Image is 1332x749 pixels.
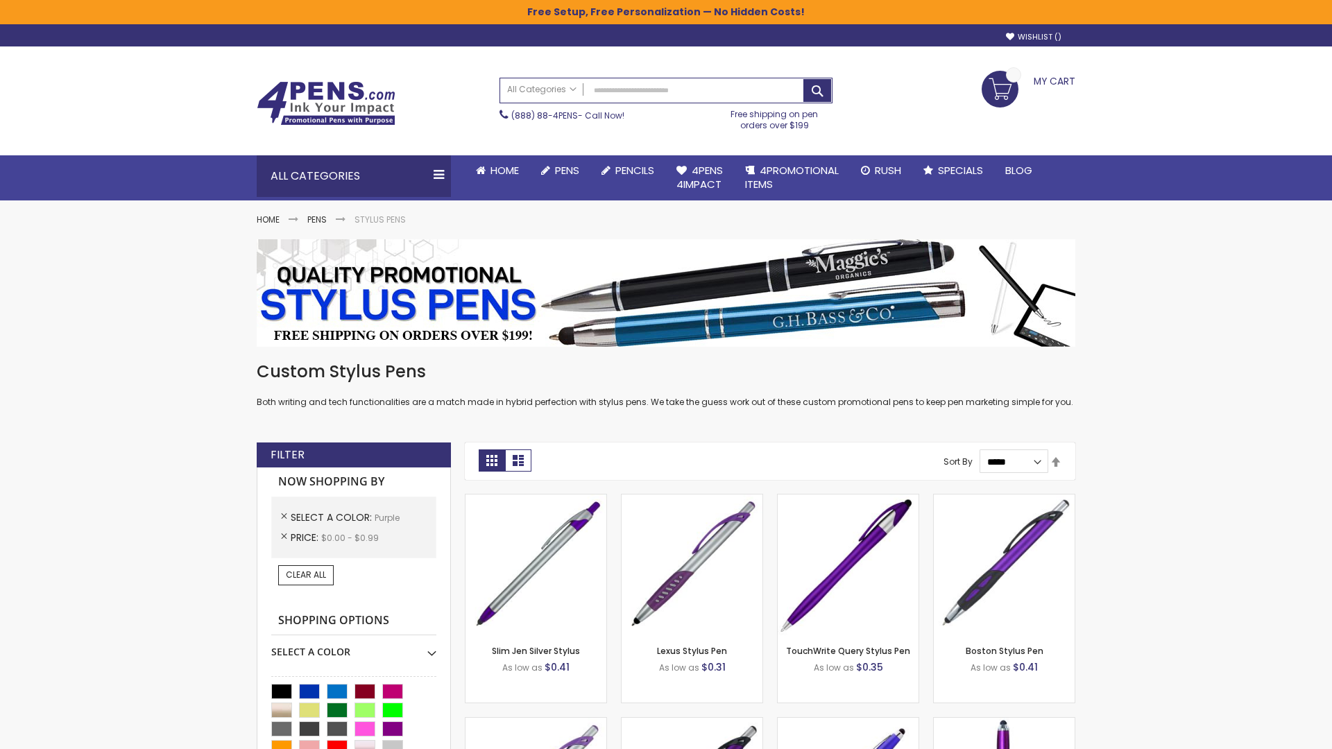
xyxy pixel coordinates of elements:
[856,660,883,674] span: $0.35
[657,645,727,657] a: Lexus Stylus Pen
[257,239,1075,347] img: Stylus Pens
[466,494,606,506] a: Slim Jen Silver Stylus-Purple
[734,155,850,200] a: 4PROMOTIONALITEMS
[971,662,1011,673] span: As low as
[257,361,1075,408] div: Both writing and tech functionalities are a match made in hybrid perfection with stylus pens. We ...
[530,155,590,186] a: Pens
[778,494,919,635] img: TouchWrite Query Stylus Pen-Purple
[1006,32,1061,42] a: Wishlist
[291,531,321,544] span: Price
[271,447,305,463] strong: Filter
[778,717,919,729] a: Sierra Stylus Twist Pen-Purple
[912,155,994,186] a: Specials
[286,569,326,580] span: Clear All
[492,645,580,657] a: Slim Jen Silver Stylus
[966,645,1043,657] a: Boston Stylus Pen
[511,110,578,121] a: (888) 88-4PENS
[934,494,1075,635] img: Boston Stylus Pen-Purple
[676,163,723,191] span: 4Pens 4impact
[850,155,912,186] a: Rush
[622,494,762,635] img: Lexus Stylus Pen-Purple
[278,565,334,585] a: Clear All
[545,660,570,674] span: $0.41
[321,532,379,544] span: $0.00 - $0.99
[659,662,699,673] span: As low as
[465,155,530,186] a: Home
[479,449,505,472] strong: Grid
[701,660,726,674] span: $0.31
[943,456,973,467] label: Sort By
[500,78,583,101] a: All Categories
[786,645,910,657] a: TouchWrite Query Stylus Pen
[934,717,1075,729] a: TouchWrite Command Stylus Pen-Purple
[717,103,833,131] div: Free shipping on pen orders over $199
[615,163,654,178] span: Pencils
[778,494,919,506] a: TouchWrite Query Stylus Pen-Purple
[257,81,395,126] img: 4Pens Custom Pens and Promotional Products
[555,163,579,178] span: Pens
[934,494,1075,506] a: Boston Stylus Pen-Purple
[271,606,436,636] strong: Shopping Options
[307,214,327,225] a: Pens
[271,467,436,497] strong: Now Shopping by
[1005,163,1032,178] span: Blog
[271,635,436,659] div: Select A Color
[375,512,400,524] span: Purple
[938,163,983,178] span: Specials
[745,163,839,191] span: 4PROMOTIONAL ITEMS
[994,155,1043,186] a: Blog
[291,510,375,524] span: Select A Color
[507,84,577,95] span: All Categories
[257,361,1075,383] h1: Custom Stylus Pens
[355,214,406,225] strong: Stylus Pens
[814,662,854,673] span: As low as
[257,214,280,225] a: Home
[466,494,606,635] img: Slim Jen Silver Stylus-Purple
[1013,660,1038,674] span: $0.41
[466,717,606,729] a: Boston Silver Stylus Pen-Purple
[257,155,451,197] div: All Categories
[875,163,901,178] span: Rush
[622,494,762,506] a: Lexus Stylus Pen-Purple
[590,155,665,186] a: Pencils
[665,155,734,200] a: 4Pens4impact
[511,110,624,121] span: - Call Now!
[622,717,762,729] a: Lexus Metallic Stylus Pen-Purple
[490,163,519,178] span: Home
[502,662,543,673] span: As low as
